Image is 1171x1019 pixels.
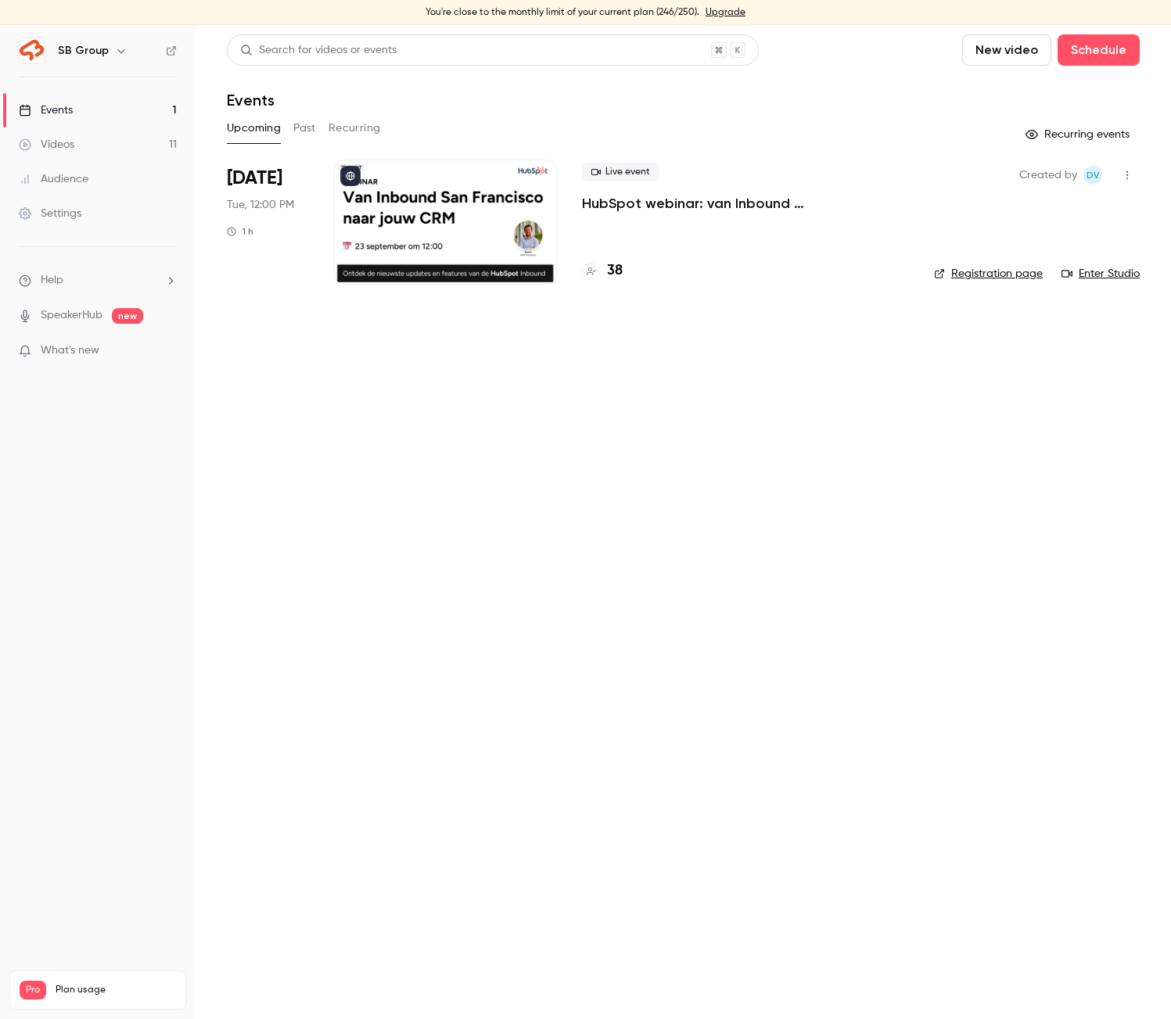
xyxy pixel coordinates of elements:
a: Upgrade [706,6,745,19]
span: Pro [20,981,46,999]
span: Live event [582,163,659,181]
img: SB Group [20,38,45,63]
span: Help [41,272,63,289]
button: Recurring events [1018,122,1140,147]
span: Plan usage [56,984,176,996]
div: Events [19,102,73,118]
li: help-dropdown-opener [19,272,177,289]
div: Settings [19,206,81,221]
div: Search for videos or events [240,42,397,59]
button: Past [293,116,316,141]
span: Dante van der heijden [1083,166,1102,185]
a: SpeakerHub [41,307,102,324]
div: Audience [19,171,88,187]
span: Created by [1019,166,1077,185]
div: Videos [19,137,74,152]
div: Sep 23 Tue, 12:00 PM (Europe/Amsterdam) [227,160,309,285]
span: [DATE] [227,166,282,191]
span: Dv [1087,166,1100,185]
iframe: Noticeable Trigger [158,344,177,358]
span: What's new [41,343,99,359]
h6: SB Group [58,43,109,59]
button: Upcoming [227,116,281,141]
button: New video [962,34,1051,66]
h4: 38 [607,260,623,282]
a: 38 [582,260,623,282]
button: Recurring [329,116,381,141]
a: Registration page [934,266,1043,282]
span: Tue, 12:00 PM [227,197,294,213]
a: Enter Studio [1061,266,1140,282]
h1: Events [227,91,275,109]
button: Schedule [1058,34,1140,66]
a: HubSpot webinar: van Inbound [GEOGRAPHIC_DATA][PERSON_NAME] jouw CRM [582,194,909,213]
span: new [112,308,143,324]
div: 1 h [227,225,253,238]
